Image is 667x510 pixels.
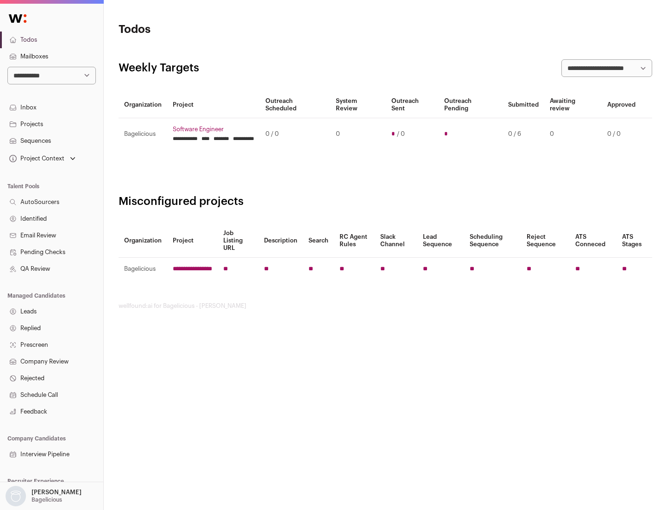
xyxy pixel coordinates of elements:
td: 0 [330,118,385,150]
footer: wellfound:ai for Bagelicious - [PERSON_NAME] [119,302,652,310]
td: Bagelicious [119,118,167,150]
th: Organization [119,92,167,118]
th: Search [303,224,334,258]
td: 0 / 6 [503,118,544,150]
th: Scheduling Sequence [464,224,521,258]
h2: Weekly Targets [119,61,199,76]
h1: Todos [119,22,296,37]
th: Project [167,92,260,118]
th: Project [167,224,218,258]
td: 0 / 0 [260,118,330,150]
th: ATS Stages [617,224,652,258]
th: System Review [330,92,385,118]
div: Project Context [7,155,64,162]
th: ATS Conneced [570,224,616,258]
p: [PERSON_NAME] [31,489,82,496]
th: Job Listing URL [218,224,258,258]
button: Open dropdown [4,486,83,506]
th: Description [258,224,303,258]
th: Submitted [503,92,544,118]
img: nopic.png [6,486,26,506]
button: Open dropdown [7,152,77,165]
th: Approved [602,92,641,118]
th: Organization [119,224,167,258]
th: Outreach Scheduled [260,92,330,118]
span: / 0 [397,130,405,138]
th: RC Agent Rules [334,224,374,258]
th: Lead Sequence [417,224,464,258]
th: Awaiting review [544,92,602,118]
th: Outreach Sent [386,92,439,118]
td: 0 [544,118,602,150]
th: Outreach Pending [439,92,502,118]
img: Wellfound [4,9,31,28]
th: Reject Sequence [521,224,570,258]
th: Slack Channel [375,224,417,258]
p: Bagelicious [31,496,62,504]
td: Bagelicious [119,258,167,280]
td: 0 / 0 [602,118,641,150]
a: Software Engineer [173,126,254,133]
h2: Misconfigured projects [119,194,652,209]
